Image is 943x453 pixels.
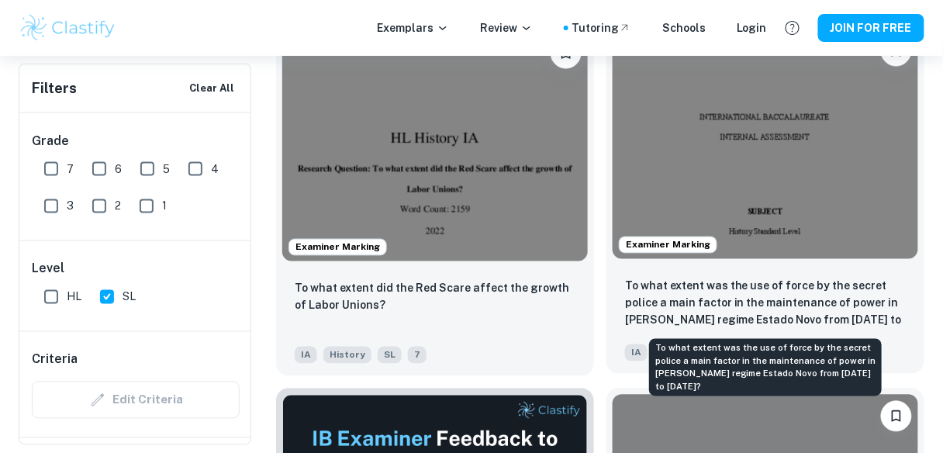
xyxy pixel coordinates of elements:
h6: Criteria [32,351,78,369]
span: 1 [162,198,167,215]
button: Help and Feedback [779,15,806,41]
button: Clear All [185,77,238,100]
h6: Filters [32,78,77,99]
span: SL [378,347,402,364]
span: 6 [115,161,122,178]
span: 2 [115,198,121,215]
span: History [323,347,371,364]
a: Examiner MarkingPlease log in to bookmark exemplarsTo what extent did the Red Scare affect the gr... [276,26,594,376]
span: HL [67,289,81,306]
span: 3 [67,198,74,215]
span: 5 [163,161,170,178]
img: Clastify logo [19,12,117,43]
p: Exemplars [377,19,449,36]
a: Tutoring [572,19,631,36]
p: To what extent was the use of force by the secret police a main factor in the maintenance of powe... [625,278,906,330]
span: 4 [211,161,219,178]
span: SL [123,289,136,306]
h6: Level [32,260,240,278]
button: JOIN FOR FREE [818,14,924,42]
span: IA [625,344,648,361]
div: Criteria filters are unavailable when searching by topic [32,382,240,419]
a: Examiner MarkingPlease log in to bookmark exemplarsTo what extent was the use of force by the sec... [606,26,924,376]
a: Schools [662,19,706,36]
img: History IA example thumbnail: To what extent did the Red Scare affect [282,32,588,261]
a: Login [737,19,767,36]
span: 7 [67,161,74,178]
button: Please log in to bookmark exemplars [881,401,912,432]
div: To what extent was the use of force by the secret police a main factor in the maintenance of powe... [649,339,882,396]
p: To what extent did the Red Scare affect the growth of Labor Unions? [295,280,575,314]
img: History IA example thumbnail: To what extent was the use of force by t [613,29,918,259]
h6: Grade [32,132,240,150]
span: Examiner Marking [620,238,717,252]
span: 7 [408,347,427,364]
p: Review [480,19,533,36]
span: IA [295,347,317,364]
span: Examiner Marking [289,240,386,254]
